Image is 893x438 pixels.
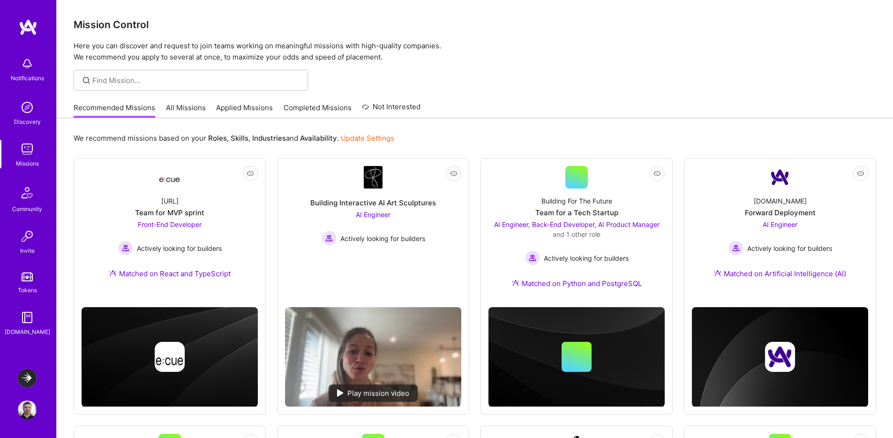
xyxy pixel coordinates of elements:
[109,269,117,277] img: Ateam Purple Icon
[285,166,461,300] a: Company LogoBuilding Interactive AI Art SculpturesAI Engineer Actively looking for buildersActive...
[74,103,155,118] a: Recommended Missions
[20,246,35,256] div: Invite
[340,234,425,243] span: Actively looking for builders
[161,196,179,206] div: [URL]
[364,166,383,189] img: Company Logo
[692,166,868,290] a: Company Logo[DOMAIN_NAME]Forward DeploymentAI Engineer Actively looking for buildersActively look...
[747,243,832,253] span: Actively looking for builders
[310,198,436,208] div: Building Interactive AI Art Sculptures
[74,133,394,143] p: We recommend missions based on your , , and .
[252,134,286,143] b: Industries
[285,307,461,407] img: No Mission
[158,169,181,186] img: Company Logo
[135,208,204,218] div: Team for MVP sprint
[18,140,37,159] img: teamwork
[714,269,846,279] div: Matched on Artificial Intelligence (AI)
[754,196,807,206] div: [DOMAIN_NAME]
[653,170,661,177] i: icon EyeClosed
[166,103,206,118] a: All Missions
[553,230,600,238] span: and 1 other role
[231,134,248,143] b: Skills
[512,279,642,288] div: Matched on Python and PostgreSQL
[137,243,222,253] span: Actively looking for builders
[92,76,301,85] input: Find Mission...
[18,308,37,327] img: guide book
[857,170,864,177] i: icon EyeClosed
[82,166,258,290] a: Company Logo[URL]Team for MVP sprintFront-End Developer Actively looking for buildersActively loo...
[118,241,133,256] img: Actively looking for builders
[16,181,38,204] img: Community
[450,170,458,177] i: icon EyeClosed
[488,166,665,300] a: Building For The FutureTeam for a Tech StartupAI Engineer, Back-End Developer, AI Product Manager...
[692,307,868,407] img: cover
[341,134,394,143] a: Update Settings
[216,103,273,118] a: Applied Missions
[82,307,258,407] img: cover
[18,369,37,387] img: LaunchDarkly: Experimentation Delivery Team
[535,208,618,218] div: Team for a Tech Startup
[362,101,420,118] a: Not Interested
[763,220,797,228] span: AI Engineer
[494,220,660,228] span: AI Engineer, Back-End Developer, AI Product Manager
[337,389,344,397] img: play
[11,73,44,83] div: Notifications
[18,54,37,73] img: bell
[18,400,37,419] img: User Avatar
[81,75,92,86] i: icon SearchGrey
[22,272,33,281] img: tokens
[155,342,185,372] img: Company logo
[745,208,816,218] div: Forward Deployment
[14,117,41,127] div: Discovery
[74,40,876,63] p: Here you can discover and request to join teams working on meaningful missions with high-quality ...
[525,250,540,265] img: Actively looking for builders
[488,307,665,407] img: cover
[765,342,795,372] img: Company logo
[300,134,337,143] b: Availability
[247,170,254,177] i: icon EyeClosed
[5,327,50,337] div: [DOMAIN_NAME]
[728,241,743,256] img: Actively looking for builders
[74,19,876,30] h3: Mission Control
[714,269,721,277] img: Ateam Purple Icon
[208,134,227,143] b: Roles
[19,19,38,36] img: logo
[15,369,39,387] a: LaunchDarkly: Experimentation Delivery Team
[544,253,629,263] span: Actively looking for builders
[16,159,39,168] div: Missions
[329,385,418,402] div: Play mission video
[322,231,337,246] img: Actively looking for builders
[12,204,42,214] div: Community
[109,269,231,279] div: Matched on React and TypeScript
[18,227,37,246] img: Invite
[138,220,202,228] span: Front-End Developer
[15,400,39,419] a: User Avatar
[769,166,791,189] img: Company Logo
[356,211,390,219] span: AI Engineer
[18,285,37,295] div: Tokens
[18,98,37,117] img: discovery
[512,279,519,287] img: Ateam Purple Icon
[541,196,612,206] div: Building For The Future
[284,103,352,118] a: Completed Missions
